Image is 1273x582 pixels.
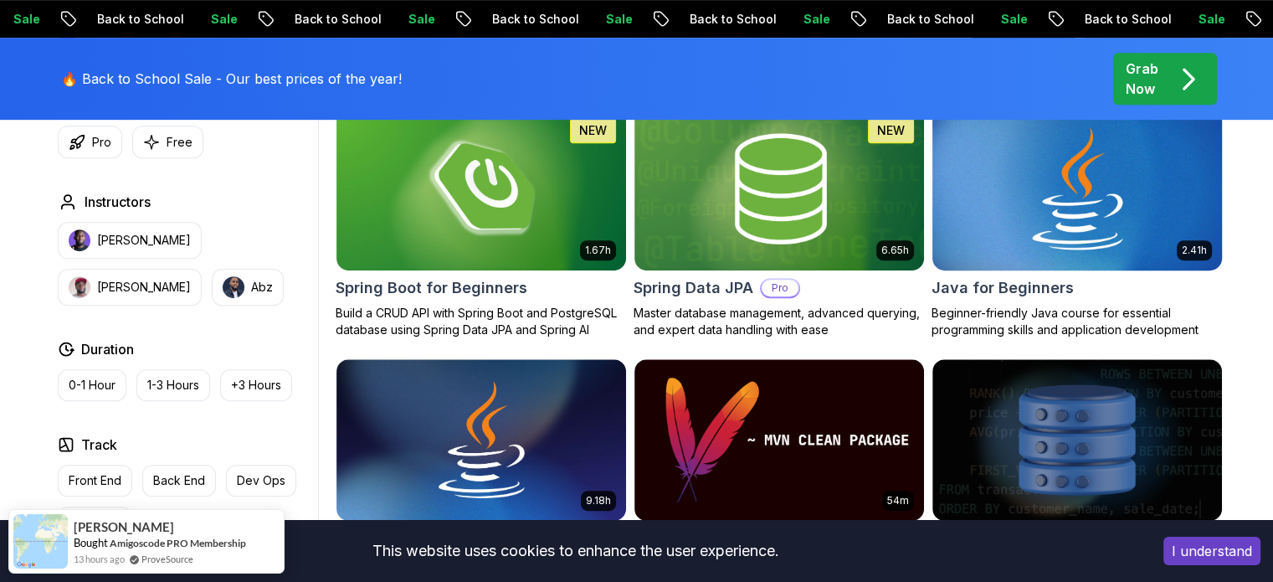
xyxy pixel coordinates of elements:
button: Front End [58,465,132,497]
img: Advanced Databases card [932,359,1222,522]
p: Build a CRUD API with Spring Boot and PostgreSQL database using Spring Data JPA and Spring AI [336,305,627,338]
a: Amigoscode PRO Membership [110,536,246,550]
p: Beginner-friendly Java course for essential programming skills and application development [932,305,1223,338]
img: instructor img [69,276,90,298]
img: Java for Developers card [336,359,626,522]
button: 0-1 Hour [58,369,126,401]
button: Pro [58,126,122,158]
p: 9.18h [586,494,611,507]
div: This website uses cookies to enhance the user experience. [13,533,1138,569]
button: 1-3 Hours [136,369,210,401]
a: Spring Data JPA card6.65hNEWSpring Data JPAProMaster database management, advanced querying, and ... [634,107,925,338]
p: Back to School [860,11,974,28]
p: 0-1 Hour [69,377,115,394]
p: Back to School [1058,11,1172,28]
img: Maven Essentials card [634,359,924,522]
p: Sale [777,11,830,28]
p: 🔥 Back to School Sale - Our best prices of the year! [61,69,402,89]
button: instructor img[PERSON_NAME] [58,269,202,306]
button: instructor imgAbz [212,269,284,306]
p: Sale [1172,11,1225,28]
p: +3 Hours [231,377,281,394]
p: Pro [92,134,111,151]
button: Free [132,126,203,158]
p: Sale [382,11,435,28]
p: Sale [184,11,238,28]
img: instructor img [223,276,244,298]
p: Back to School [268,11,382,28]
button: Accept cookies [1163,537,1260,565]
h2: Track [81,435,117,455]
h2: Instructors [85,192,151,212]
span: [PERSON_NAME] [74,520,174,534]
a: ProveSource [141,552,193,566]
p: 54m [887,494,909,507]
img: provesource social proof notification image [13,514,68,569]
img: instructor img [69,229,90,251]
h2: Spring Data JPA [634,276,753,300]
span: Bought [74,536,108,549]
p: 1.67h [585,244,611,257]
p: Back to School [465,11,579,28]
a: Spring Boot for Beginners card1.67hNEWSpring Boot for BeginnersBuild a CRUD API with Spring Boot ... [336,107,627,338]
p: 2.41h [1182,244,1207,257]
h2: Java for Beginners [932,276,1074,300]
p: Sale [974,11,1028,28]
p: Abz [251,279,273,296]
p: Grab Now [1126,59,1158,99]
p: [PERSON_NAME] [97,232,191,249]
p: Dev Ops [237,472,285,489]
button: Dev Ops [226,465,296,497]
p: Back to School [663,11,777,28]
p: NEW [877,122,905,139]
p: 6.65h [881,244,909,257]
img: Spring Boot for Beginners card [336,108,626,270]
p: Free [167,134,192,151]
p: Master database management, advanced querying, and expert data handling with ease [634,305,925,338]
button: Full Stack [58,507,132,538]
img: Spring Data JPA card [634,108,924,270]
p: 1-3 Hours [147,377,199,394]
button: +3 Hours [220,369,292,401]
button: instructor img[PERSON_NAME] [58,222,202,259]
p: NEW [579,122,607,139]
p: Sale [579,11,633,28]
p: Front End [69,472,121,489]
button: Back End [142,465,216,497]
p: [PERSON_NAME] [97,279,191,296]
p: Back End [153,472,205,489]
span: 13 hours ago [74,552,125,566]
p: Back to School [70,11,184,28]
a: Java for Beginners card2.41hJava for BeginnersBeginner-friendly Java course for essential program... [932,107,1223,338]
p: Pro [762,280,798,296]
h2: Duration [81,339,134,359]
img: Java for Beginners card [925,104,1229,274]
h2: Spring Boot for Beginners [336,276,527,300]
